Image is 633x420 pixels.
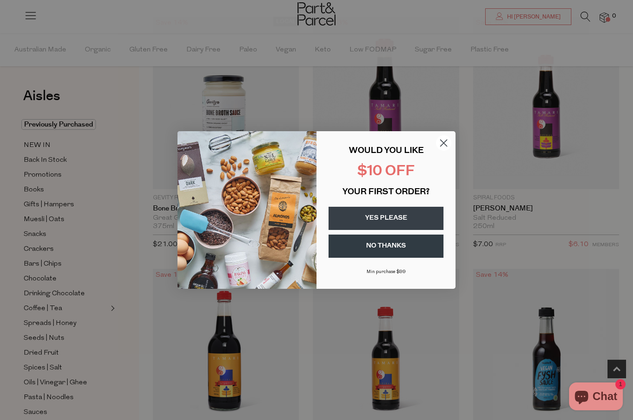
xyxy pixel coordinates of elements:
button: YES PLEASE [329,207,443,230]
button: Close dialog [436,135,452,151]
button: NO THANKS [329,235,443,258]
span: Min purchase $99 [367,269,406,274]
span: YOUR FIRST ORDER? [342,188,430,197]
span: WOULD YOU LIKE [349,147,424,155]
span: $10 OFF [357,165,415,179]
img: 43fba0fb-7538-40bc-babb-ffb1a4d097bc.jpeg [177,131,316,289]
inbox-online-store-chat: Shopify online store chat [566,382,626,413]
